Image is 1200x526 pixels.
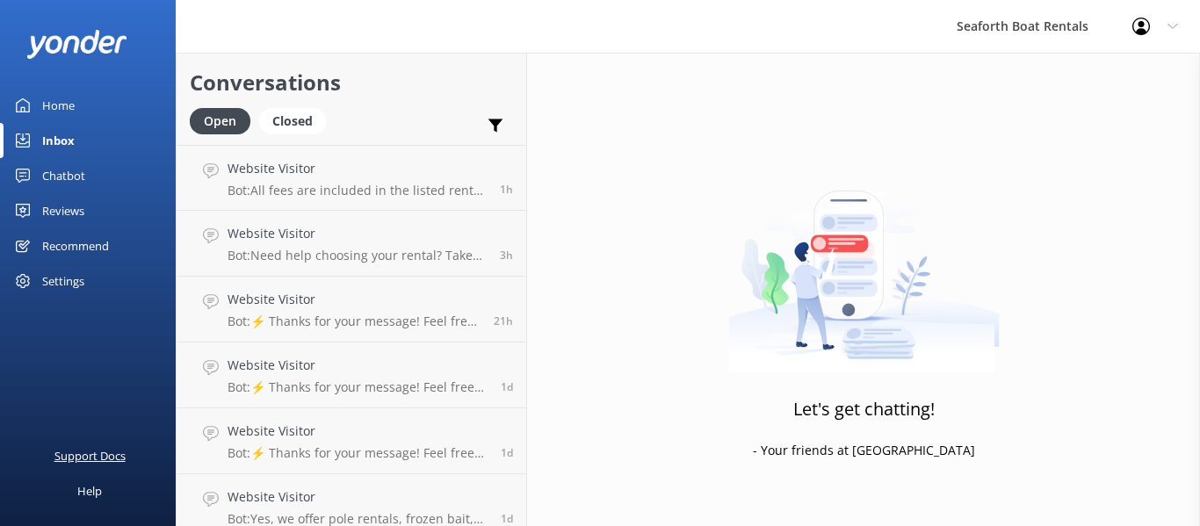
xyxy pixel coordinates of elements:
[728,154,1000,373] img: artwork of a man stealing a conversation from at giant smartphone
[228,356,488,375] h4: Website Visitor
[228,445,488,461] p: Bot: ⚡ Thanks for your message! Feel free to keep chatting — our automated FAQ bot might have the...
[228,224,487,243] h4: Website Visitor
[42,88,75,123] div: Home
[228,159,487,178] h4: Website Visitor
[228,183,487,198] p: Bot: All fees are included in the listed rental rate, and there is no additional fuel fee. Howeve...
[177,342,526,408] a: Website VisitorBot:⚡ Thanks for your message! Feel free to keep chatting — our automated FAQ bot ...
[501,379,513,394] span: Sep 16 2025 09:51am (UTC -07:00) America/Tijuana
[228,248,487,263] p: Bot: Need help choosing your rental? Take our quiz to help narrow down your options! Click [URL][...
[753,441,975,460] p: - Your friends at [GEOGRAPHIC_DATA]
[494,313,513,328] span: Sep 16 2025 04:26pm (UTC -07:00) America/Tijuana
[500,248,513,263] span: Sep 17 2025 10:26am (UTC -07:00) America/Tijuana
[54,438,126,473] div: Support Docs
[501,511,513,526] span: Sep 15 2025 03:50pm (UTC -07:00) America/Tijuana
[42,263,84,299] div: Settings
[190,66,513,99] h2: Conversations
[177,277,526,342] a: Website VisitorBot:⚡ Thanks for your message! Feel free to keep chatting — our automated FAQ bot ...
[26,30,127,59] img: yonder-white-logo.png
[259,108,326,134] div: Closed
[228,487,488,507] h4: Website Visitor
[77,473,102,508] div: Help
[42,158,85,193] div: Chatbot
[42,123,75,158] div: Inbox
[190,111,259,130] a: Open
[228,290,481,309] h4: Website Visitor
[177,408,526,474] a: Website VisitorBot:⚡ Thanks for your message! Feel free to keep chatting — our automated FAQ bot ...
[190,108,250,134] div: Open
[177,145,526,211] a: Website VisitorBot:All fees are included in the listed rental rate, and there is no additional fu...
[228,313,481,329] p: Bot: ⚡ Thanks for your message! Feel free to keep chatting — our automated FAQ bot might have the...
[228,422,488,441] h4: Website Visitor
[500,182,513,197] span: Sep 17 2025 12:02pm (UTC -07:00) America/Tijuana
[42,193,84,228] div: Reviews
[793,395,935,423] h3: Let's get chatting!
[228,379,488,395] p: Bot: ⚡ Thanks for your message! Feel free to keep chatting — our automated FAQ bot might have the...
[42,228,109,263] div: Recommend
[177,211,526,277] a: Website VisitorBot:Need help choosing your rental? Take our quiz to help narrow down your options...
[501,445,513,460] span: Sep 15 2025 08:23pm (UTC -07:00) America/Tijuana
[259,111,335,130] a: Closed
